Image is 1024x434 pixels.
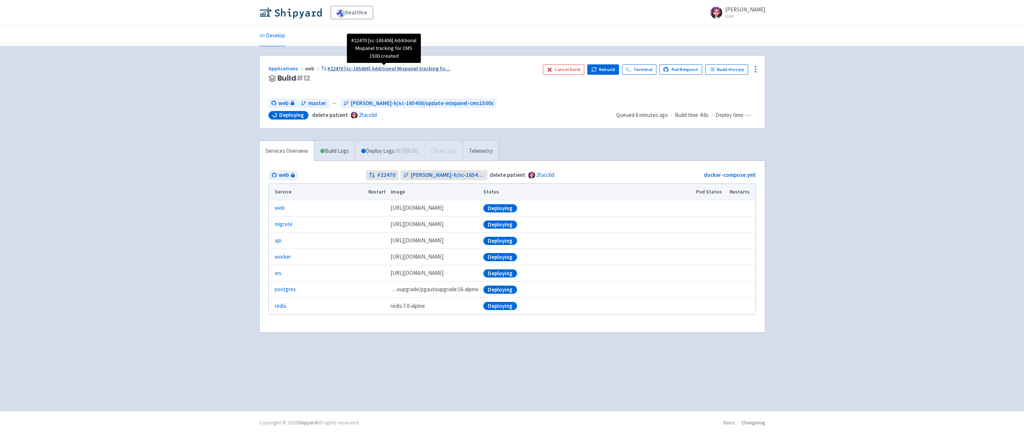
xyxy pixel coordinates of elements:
[391,236,443,245] span: [DOMAIN_NAME][URL]
[483,302,517,310] div: Deploying
[725,6,765,13] span: [PERSON_NAME]
[259,7,322,18] img: Shipyard logo
[279,111,304,119] span: Deploying
[391,302,425,310] span: redis:7.0-alpine
[275,302,286,310] a: redis
[401,170,487,180] a: [PERSON_NAME]-h/sc-165406/update-mixpanel-cms1500s
[359,111,377,118] a: 2facc6d
[260,141,314,161] a: Services Overview
[259,26,285,46] a: Develop
[377,171,395,179] strong: # 22470
[490,171,525,178] strong: delete patient
[391,253,443,261] span: [DOMAIN_NAME][URL]
[275,220,293,229] a: migrate
[366,170,398,180] a: #22470
[388,184,481,200] th: Image
[366,184,388,200] th: Restart
[483,237,517,245] div: Deploying
[483,204,517,212] div: Deploying
[622,64,656,75] a: Terminal
[543,64,585,75] button: Cancel build
[727,184,755,200] th: Restarts
[616,111,668,118] span: Queued
[704,171,756,178] a: docker-compose.yml
[269,184,366,200] th: Service
[693,184,727,200] th: Pod Status
[269,170,298,180] a: web
[275,236,281,245] a: api
[391,285,479,294] span: pgautoupgrade/pgautoupgrade:16-alpine
[725,14,765,18] small: User
[483,286,517,294] div: Deploying
[314,141,355,161] a: Build Logs
[483,269,517,277] div: Deploying
[321,65,451,72] a: #22470 [sc-165406] Additional Mixpanel tracking fo...
[675,111,698,120] span: Build time
[636,111,668,118] time: 6 minutes ago
[481,184,693,200] th: Status
[355,141,424,161] a: Deploy Logs (0/7)(5:37)
[275,204,285,212] a: web
[308,99,326,108] span: master
[396,147,418,155] span: ( 0 / 7 ) (5:37)
[741,419,765,426] a: Changelog
[332,99,338,108] span: ←
[391,269,443,277] span: [DOMAIN_NAME][URL]
[298,98,329,108] a: master
[391,220,443,229] span: [DOMAIN_NAME][URL]
[312,111,348,118] strong: delete patient
[705,64,748,75] a: Build History
[706,7,765,18] a: [PERSON_NAME] User
[659,64,703,75] a: Pull Request
[279,171,289,179] span: web
[296,73,311,83] span: # 12
[391,204,443,212] span: [DOMAIN_NAME][URL]
[700,111,709,120] span: 4.6s
[278,99,288,108] span: web
[716,111,743,120] span: Deploy time
[463,141,499,161] a: Telemetry
[305,65,321,72] span: web
[277,74,311,83] span: Build
[341,98,497,108] a: [PERSON_NAME]-h/sc-165406/update-mixpanel-cms1500s
[483,253,517,261] div: Deploying
[298,419,317,426] a: Shipyard
[351,99,494,108] span: [PERSON_NAME]-h/sc-165406/update-mixpanel-cms1500s
[331,6,373,19] a: healthie
[275,269,281,277] a: ws
[268,65,305,72] a: Applications
[327,65,449,72] span: #22470 [sc-165406] Additional Mixpanel tracking fo ...
[483,221,517,229] div: Deploying
[724,419,735,426] a: Docs
[587,64,619,75] button: Rebuild
[411,171,484,179] span: [PERSON_NAME]-h/sc-165406/update-mixpanel-cms1500s
[275,253,291,261] a: worker
[259,419,359,427] div: Copyright © 2025 All rights reserved.
[268,98,297,108] a: web
[616,111,756,120] div: · ·
[275,285,296,294] a: postgres
[536,171,554,178] a: 2facc6d
[745,111,751,120] span: -:--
